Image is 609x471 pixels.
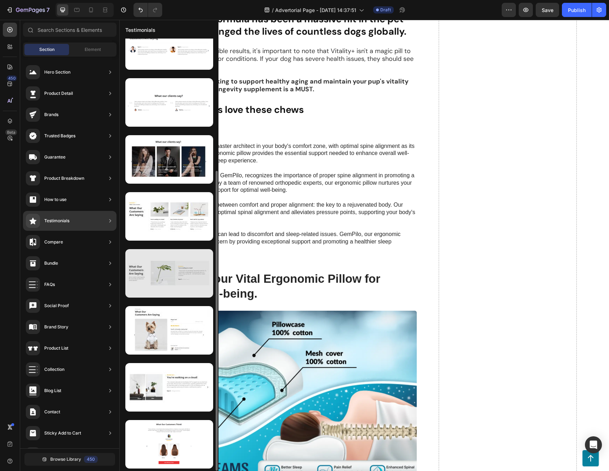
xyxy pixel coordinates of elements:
p: Imagine GemPilo as the master architect in your body's comfort zone, with optimal spine alignment... [33,123,297,233]
span: Draft [380,7,391,13]
button: Save [536,3,559,17]
p: ⁠⁠⁠⁠⁠⁠⁠ [33,84,297,96]
div: Open Intercom Messenger [585,436,602,453]
div: Publish [568,6,586,14]
div: Product List [44,345,68,352]
div: Beta [5,130,17,135]
div: 450 [7,75,17,81]
span: / [272,6,274,14]
button: Browse Library450 [24,453,115,466]
div: Product Detail [44,90,73,97]
div: 450 [84,456,98,463]
div: Sticky Add to Cart [44,430,81,437]
input: Search Sections & Elements [23,23,116,37]
h2: GemPilo: Your Vital Ergonomic Pillow for Overall Well-being. [33,251,297,283]
div: How to use [44,196,67,203]
strong: if you're looking to support healthy aging and maintain your pup's vitality and mobility [33,57,289,74]
div: Brand Story [44,323,68,331]
div: Hero Section [44,69,70,76]
p: In light of these incredible results, it's important to note that Vitality+ isn't a magic pill to... [33,28,297,51]
div: Undo/Redo [133,3,162,17]
button: Publish [562,3,592,17]
span: Save [542,7,553,13]
p: That said, [33,58,297,73]
div: Rich Text Editor. Editing area: main [33,27,297,74]
div: Testimonials [44,217,69,224]
div: Product Breakdown [44,175,84,182]
h2: Rich Text Editor. Editing area: main [33,83,297,97]
strong: All dog parents love these chews [33,84,184,96]
div: Brands [44,111,58,118]
img: gempages_432750572815254551-c18eea3e-0fee-48f4-8c5f-605dc7910bbd.webp [33,291,297,465]
div: Compare [44,239,63,246]
div: Collection [44,366,64,373]
span: Advertorial Page - [DATE] 14:37:51 [275,6,356,14]
div: FAQs [44,281,55,288]
div: Contact [44,408,60,415]
span: Element [85,46,101,53]
div: Blog List [44,387,61,394]
iframe: Design area [119,20,609,471]
div: Bundle [44,260,58,267]
div: Trusted Badges [44,132,75,139]
strong: - [75,65,78,74]
div: Social Proof [44,302,69,309]
button: 7 [3,3,53,17]
p: 7 [46,6,50,14]
span: Browse Library [50,456,81,463]
div: Guarantee [44,154,66,161]
span: Section [39,46,55,53]
strong: this longevity supplement is a MUST. [80,65,195,74]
